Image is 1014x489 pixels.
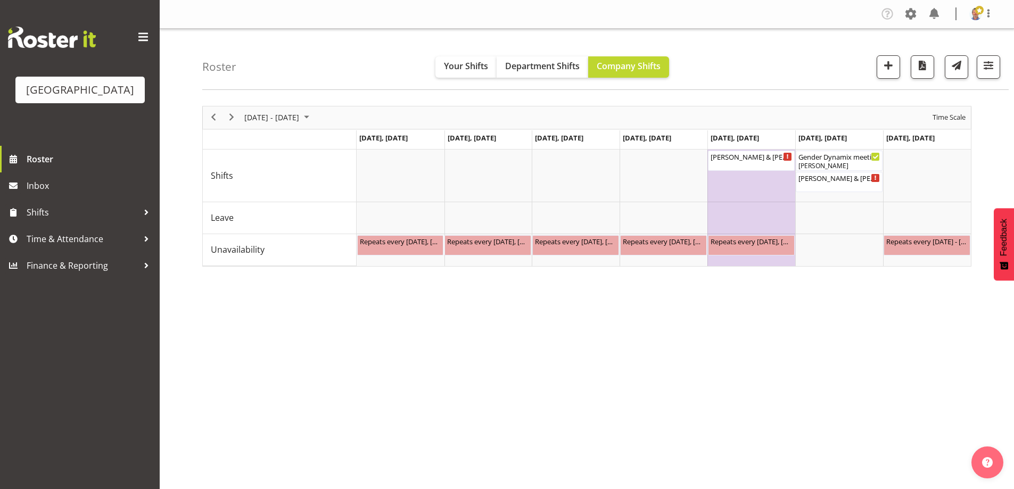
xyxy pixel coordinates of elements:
span: Time Scale [931,111,967,124]
span: Time & Attendance [27,231,138,247]
table: Timeline Week of October 25, 2025 [357,150,971,266]
span: Roster [27,151,154,167]
div: Shifts"s event - Gender Dynamix meeting Begin From Saturday, October 25, 2025 at 9:45:00 AM GMT+1... [796,151,883,171]
img: cian-ocinnseala53500ffac99bba29ecca3b151d0be656.png [969,7,982,20]
div: [PERSON_NAME] & [PERSON_NAME] Wedding ( ) [711,151,792,162]
button: Download a PDF of the roster according to the set date range. [911,55,934,79]
div: [PERSON_NAME] & [PERSON_NAME] Wedding ( ) [798,172,880,183]
h4: Roster [202,61,236,73]
div: [PERSON_NAME] [798,161,880,171]
span: [DATE], [DATE] [359,133,408,143]
span: Company Shifts [597,60,661,72]
span: Finance & Reporting [27,258,138,273]
div: Gender Dynamix meeting ( ) [798,151,880,162]
span: [DATE], [DATE] [623,133,671,143]
div: Unavailability"s event - Repeats every sunday - Richard Freeman Begin From Sunday, October 26, 20... [884,235,970,255]
span: [DATE] - [DATE] [243,111,300,124]
span: Shifts [27,204,138,220]
td: Shifts resource [203,150,357,202]
div: Repeats every [DATE], [DATE], [DATE], [DATE], [DATE] - [PERSON_NAME] ( ) [623,236,704,246]
button: Department Shifts [497,56,588,78]
button: Next [225,111,239,124]
div: Repeats every [DATE], [DATE], [DATE], [DATE], [DATE] - [PERSON_NAME] ( ) [535,236,616,246]
div: Shifts"s event - Melissa & Alexander Wedding Begin From Saturday, October 25, 2025 at 12:00:00 PM... [796,172,883,192]
span: Department Shifts [505,60,580,72]
div: Repeats every [DATE], [DATE], [DATE], [DATE], [DATE] - [PERSON_NAME] ( ) [711,236,792,246]
div: Repeats every [DATE], [DATE], [DATE], [DATE], [DATE] - [PERSON_NAME] ( ) [360,236,441,246]
div: next period [222,106,241,129]
span: [DATE], [DATE] [711,133,759,143]
button: Company Shifts [588,56,669,78]
span: Feedback [999,219,1009,256]
div: Unavailability"s event - Repeats every monday, tuesday, wednesday, thursday, friday - Jody Smart ... [708,235,795,255]
button: Add a new shift [877,55,900,79]
img: Rosterit website logo [8,27,96,48]
div: Repeats every [DATE] - [PERSON_NAME] ( ) [886,236,968,246]
button: Previous [207,111,221,124]
span: [DATE], [DATE] [886,133,935,143]
button: Send a list of all shifts for the selected filtered period to all rostered employees. [945,55,968,79]
button: Feedback - Show survey [994,208,1014,280]
div: October 20 - 26, 2025 [241,106,316,129]
div: Timeline Week of October 25, 2025 [202,106,971,267]
span: Shifts [211,169,233,182]
span: Leave [211,211,234,224]
div: [GEOGRAPHIC_DATA] [26,82,134,98]
div: Unavailability"s event - Repeats every monday, tuesday, wednesday, thursday, friday - Jody Smart ... [444,235,531,255]
img: help-xxl-2.png [982,457,993,468]
span: [DATE], [DATE] [448,133,496,143]
td: Unavailability resource [203,234,357,266]
div: Shifts"s event - Melissa & Alexander Wedding Begin From Friday, October 24, 2025 at 12:00:00 PM G... [708,151,795,171]
div: Unavailability"s event - Repeats every monday, tuesday, wednesday, thursday, friday - Jody Smart ... [532,235,619,255]
span: Inbox [27,178,154,194]
button: Time Scale [931,111,968,124]
span: Unavailability [211,243,265,256]
span: [DATE], [DATE] [535,133,583,143]
span: Your Shifts [444,60,488,72]
div: previous period [204,106,222,129]
div: Unavailability"s event - Repeats every monday, tuesday, wednesday, thursday, friday - Jody Smart ... [620,235,707,255]
button: September 2025 [243,111,314,124]
span: [DATE], [DATE] [798,133,847,143]
div: Repeats every [DATE], [DATE], [DATE], [DATE], [DATE] - [PERSON_NAME] ( ) [447,236,529,246]
td: Leave resource [203,202,357,234]
button: Filter Shifts [977,55,1000,79]
div: Unavailability"s event - Repeats every monday, tuesday, wednesday, thursday, friday - Jody Smart ... [357,235,444,255]
button: Your Shifts [435,56,497,78]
